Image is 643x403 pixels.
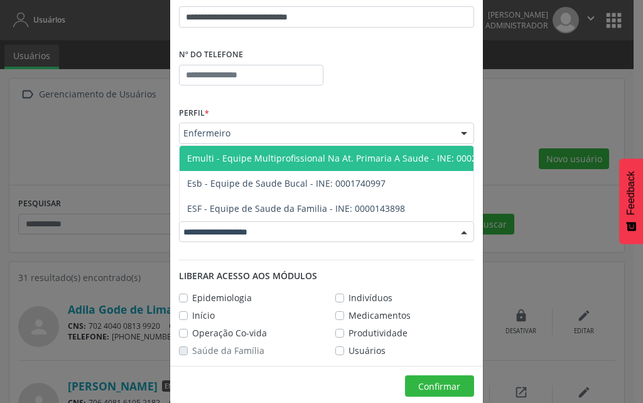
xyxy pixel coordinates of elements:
span: Confirmar [418,380,460,392]
span: Emulti - Equipe Multiprofissional Na At. Primaria A Saude - INE: 0002436566 [187,152,507,164]
span: Enfermeiro [183,127,448,140]
label: Produtividade [349,326,408,340]
span: Esb - Equipe de Saude Bucal - INE: 0001740997 [187,177,386,189]
button: Confirmar [405,375,474,397]
label: Perfil [179,103,209,123]
label: Nº do Telefone [179,45,243,65]
span: Feedback [625,171,637,215]
div: Liberar acesso aos módulos [179,269,474,282]
label: Indivíduos [349,291,392,304]
label: Medicamentos [349,309,411,322]
button: Feedback - Mostrar pesquisa [619,158,643,244]
label: Epidemiologia [192,291,252,304]
label: Saúde da Família [192,344,264,357]
label: Início [192,309,215,322]
label: Usuários [349,344,386,357]
label: Operação Co-vida [192,326,267,340]
span: ESF - Equipe de Saude da Familia - INE: 0000143898 [187,202,405,214]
